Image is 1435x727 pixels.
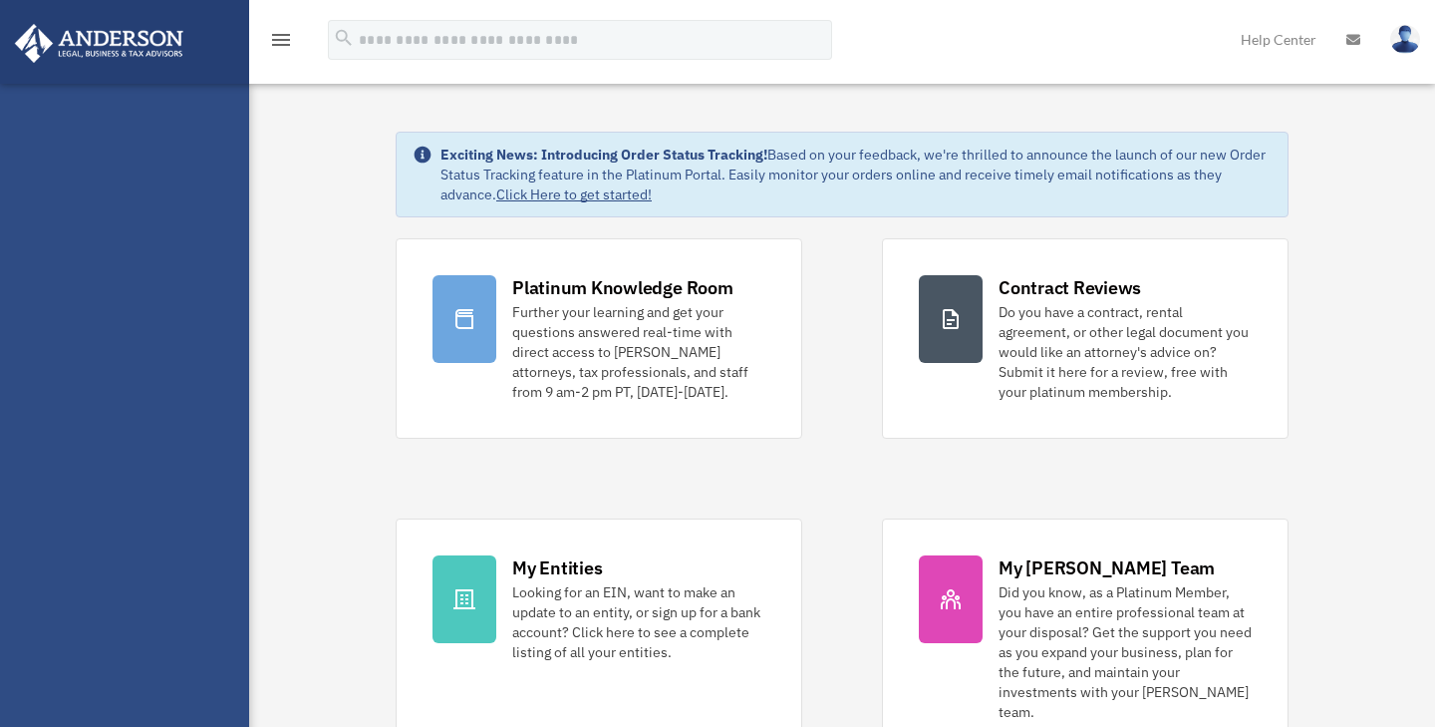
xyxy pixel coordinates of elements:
[999,582,1252,722] div: Did you know, as a Platinum Member, you have an entire professional team at your disposal? Get th...
[999,555,1215,580] div: My [PERSON_NAME] Team
[1390,25,1420,54] img: User Pic
[9,24,189,63] img: Anderson Advisors Platinum Portal
[999,302,1252,402] div: Do you have a contract, rental agreement, or other legal document you would like an attorney's ad...
[269,28,293,52] i: menu
[512,275,733,300] div: Platinum Knowledge Room
[512,582,765,662] div: Looking for an EIN, want to make an update to an entity, or sign up for a bank account? Click her...
[512,302,765,402] div: Further your learning and get your questions answered real-time with direct access to [PERSON_NAM...
[882,238,1289,439] a: Contract Reviews Do you have a contract, rental agreement, or other legal document you would like...
[269,35,293,52] a: menu
[512,555,602,580] div: My Entities
[333,27,355,49] i: search
[440,145,1272,204] div: Based on your feedback, we're thrilled to announce the launch of our new Order Status Tracking fe...
[496,185,652,203] a: Click Here to get started!
[440,146,767,164] strong: Exciting News: Introducing Order Status Tracking!
[396,238,802,439] a: Platinum Knowledge Room Further your learning and get your questions answered real-time with dire...
[999,275,1141,300] div: Contract Reviews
